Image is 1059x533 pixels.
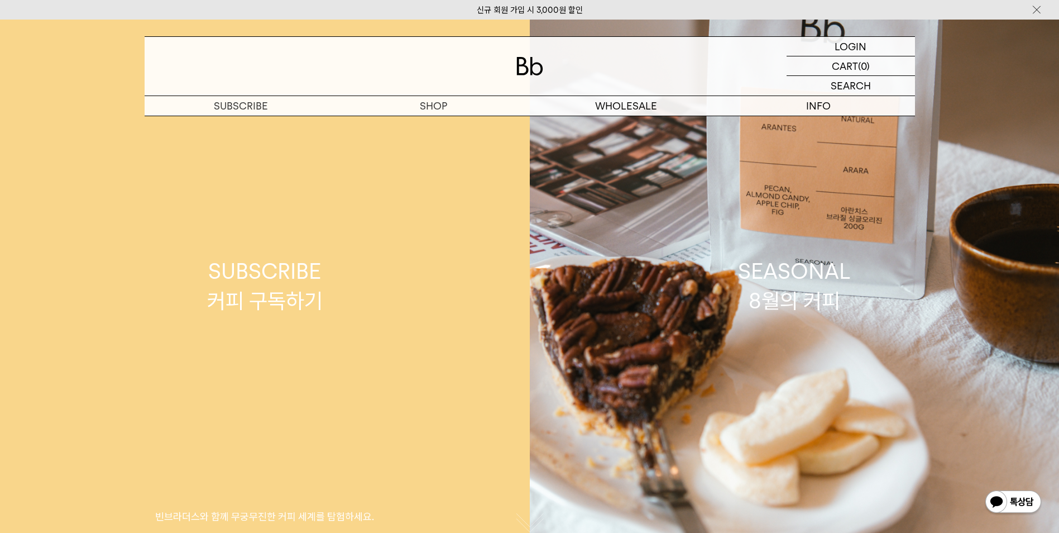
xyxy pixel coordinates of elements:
[984,489,1042,516] img: 카카오톡 채널 1:1 채팅 버튼
[722,96,915,116] p: INFO
[835,37,866,56] p: LOGIN
[831,76,871,96] p: SEARCH
[832,56,858,75] p: CART
[477,5,583,15] a: 신규 회원 가입 시 3,000원 할인
[858,56,870,75] p: (0)
[516,57,543,75] img: 로고
[145,96,337,116] a: SUBSCRIBE
[337,96,530,116] a: SHOP
[738,256,851,316] div: SEASONAL 8월의 커피
[787,37,915,56] a: LOGIN
[787,56,915,76] a: CART (0)
[530,96,722,116] p: WHOLESALE
[207,256,323,316] div: SUBSCRIBE 커피 구독하기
